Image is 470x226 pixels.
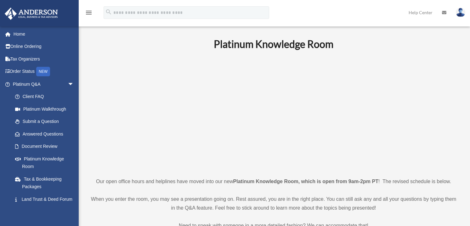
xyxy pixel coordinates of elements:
a: Platinum Knowledge Room [9,153,80,173]
a: Land Trust & Deed Forum [9,193,83,206]
a: Platinum Walkthrough [9,103,83,115]
a: Submit a Question [9,115,83,128]
i: menu [85,9,93,16]
a: Online Ordering [4,40,83,53]
span: arrow_drop_down [68,78,80,91]
i: search [105,9,112,15]
a: Answered Questions [9,128,83,140]
a: Document Review [9,140,83,153]
iframe: 231110_Toby_KnowledgeRoom [179,59,368,165]
a: Platinum Q&Aarrow_drop_down [4,78,83,90]
img: User Pic [456,8,465,17]
a: Tax Organizers [4,53,83,65]
img: Anderson Advisors Platinum Portal [3,8,60,20]
a: Order StatusNEW [4,65,83,78]
p: Our open office hours and helplines have moved into our new ! The revised schedule is below. [90,177,457,186]
a: menu [85,11,93,16]
p: When you enter the room, you may see a presentation going on. Rest assured, you are in the right ... [90,195,457,212]
strong: Platinum Knowledge Room, which is open from 9am-2pm PT [233,179,378,184]
a: Home [4,28,83,40]
a: Client FAQ [9,90,83,103]
a: Tax & Bookkeeping Packages [9,173,83,193]
div: NEW [36,67,50,76]
b: Platinum Knowledge Room [214,38,333,50]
